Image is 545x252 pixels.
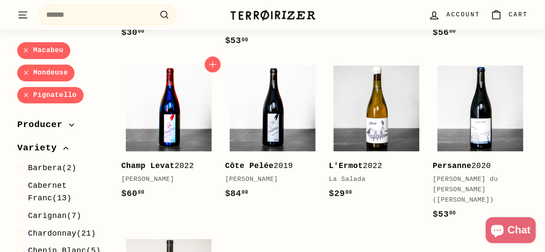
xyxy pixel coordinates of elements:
b: Persanne [433,162,471,170]
button: Variety [17,139,107,162]
inbox-online-store-chat: Shopify online store chat [483,217,538,245]
sup: 00 [242,37,248,43]
span: $29 [329,189,352,199]
span: Cabernet Franc [28,181,67,202]
b: Champ Levat [121,162,174,170]
span: $53 [225,36,248,46]
span: (7) [28,210,81,222]
span: Account [446,10,480,19]
a: Macabeu [17,42,70,59]
span: (13) [28,180,107,205]
sup: 00 [242,190,248,196]
b: L'Ermot [329,162,363,170]
a: Champ Levat2022[PERSON_NAME] [121,61,216,209]
span: Variety [17,141,63,156]
a: Persanne2020[PERSON_NAME] du [PERSON_NAME] ([PERSON_NAME]) [433,61,528,230]
b: Côte Pelée [225,162,274,170]
div: 2020 [433,160,519,172]
span: Cart [508,10,528,19]
span: $60 [121,189,144,199]
a: Mondeuse [17,65,75,81]
sup: 00 [449,210,455,216]
span: $53 [433,209,456,219]
sup: 00 [346,190,352,196]
a: L'Ermot2022La Salada [329,61,424,209]
a: Côte Pelée2019[PERSON_NAME] [225,61,320,209]
span: (21) [28,227,96,240]
div: [PERSON_NAME] [225,174,311,185]
span: $84 [225,189,248,199]
span: Chardonnay [28,229,77,238]
span: Barbera [28,164,62,172]
div: 2022 [121,160,208,172]
a: Pignatello [17,87,84,103]
span: $56 [433,28,456,37]
div: 2022 [329,160,415,172]
a: Account [423,2,485,28]
sup: 00 [449,28,455,34]
div: 2019 [225,160,311,172]
sup: 00 [138,28,144,34]
div: [PERSON_NAME] [121,174,208,185]
a: Cart [485,2,533,28]
button: Producer [17,115,107,139]
span: Carignan [28,212,67,220]
span: (2) [28,162,77,174]
span: Producer [17,118,69,132]
sup: 00 [138,190,144,196]
div: La Salada [329,174,415,185]
div: [PERSON_NAME] du [PERSON_NAME] ([PERSON_NAME]) [433,174,519,205]
span: $30 [121,28,144,37]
